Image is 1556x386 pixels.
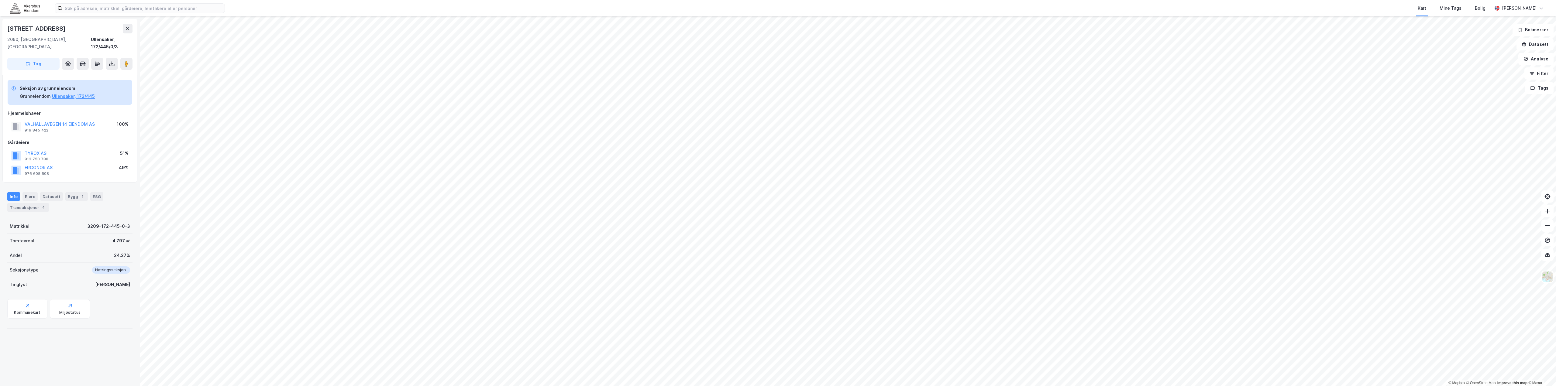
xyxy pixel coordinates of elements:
[8,110,132,117] div: Hjemmelshaver
[10,3,40,13] img: akershus-eiendom-logo.9091f326c980b4bce74ccdd9f866810c.svg
[1448,381,1465,385] a: Mapbox
[62,4,225,13] input: Søk på adresse, matrikkel, gårdeiere, leietakere eller personer
[7,24,67,33] div: [STREET_ADDRESS]
[10,237,34,244] div: Tomteareal
[90,192,103,201] div: ESG
[52,93,95,100] button: Ullensaker, 172/445
[1524,67,1554,80] button: Filter
[1526,357,1556,386] div: Kontrollprogram for chat
[7,58,60,70] button: Tag
[119,164,129,171] div: 49%
[1525,82,1554,94] button: Tags
[10,252,22,259] div: Andel
[120,150,129,157] div: 51%
[1497,381,1527,385] a: Improve this map
[1518,53,1554,65] button: Analyse
[1440,5,1461,12] div: Mine Tags
[10,266,39,274] div: Seksjonstype
[10,281,27,288] div: Tinglyst
[25,171,49,176] div: 976 605 608
[20,85,95,92] div: Seksjon av grunneiendom
[95,281,130,288] div: [PERSON_NAME]
[1502,5,1537,12] div: [PERSON_NAME]
[7,203,49,212] div: Transaksjoner
[25,157,48,162] div: 913 750 780
[112,237,130,244] div: 4 797 ㎡
[7,36,91,50] div: 2060, [GEOGRAPHIC_DATA], [GEOGRAPHIC_DATA]
[40,204,46,210] div: 4
[114,252,130,259] div: 24.27%
[1418,5,1426,12] div: Kart
[25,128,48,133] div: 919 845 422
[40,192,63,201] div: Datasett
[1526,357,1556,386] iframe: Chat Widget
[14,310,40,315] div: Kommunekart
[59,310,81,315] div: Miljøstatus
[1516,38,1554,50] button: Datasett
[8,139,132,146] div: Gårdeiere
[1466,381,1496,385] a: OpenStreetMap
[1475,5,1485,12] div: Bolig
[87,223,130,230] div: 3209-172-445-0-3
[20,93,51,100] div: Grunneiendom
[79,193,85,200] div: 1
[1513,24,1554,36] button: Bokmerker
[91,36,133,50] div: Ullensaker, 172/445/0/3
[1542,271,1553,282] img: Z
[117,121,129,128] div: 100%
[10,223,29,230] div: Matrikkel
[22,192,38,201] div: Eiere
[7,192,20,201] div: Info
[65,192,88,201] div: Bygg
